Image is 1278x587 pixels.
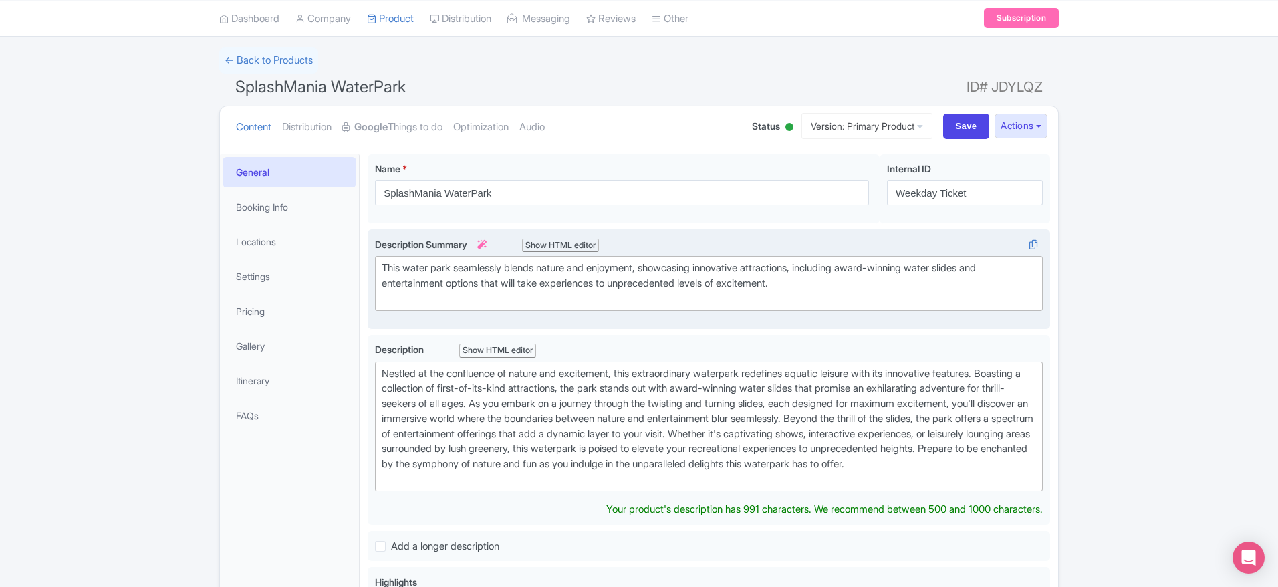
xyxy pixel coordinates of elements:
[606,502,1043,517] div: Your product's description has 991 characters. We recommend between 500 and 1000 characters.
[382,366,1036,487] div: Nestled at the confluence of nature and excitement, this extraordinary waterpark redefines aquati...
[342,106,442,148] a: GoogleThings to do
[219,47,318,74] a: ← Back to Products
[223,366,356,396] a: Itinerary
[223,261,356,291] a: Settings
[282,106,332,148] a: Distribution
[223,192,356,222] a: Booking Info
[752,119,780,133] span: Status
[382,261,1036,306] div: This water park seamlessly blends nature and enjoyment, showcasing innovative attractions, includ...
[519,106,545,148] a: Audio
[943,114,990,139] input: Save
[375,344,426,355] span: Description
[223,296,356,326] a: Pricing
[375,239,489,250] span: Description Summary
[236,106,271,148] a: Content
[223,400,356,431] a: FAQs
[522,239,599,253] div: Show HTML editor
[453,106,509,148] a: Optimization
[223,331,356,361] a: Gallery
[459,344,536,358] div: Show HTML editor
[1233,542,1265,574] div: Open Intercom Messenger
[783,118,796,138] div: Active
[887,163,931,174] span: Internal ID
[375,163,400,174] span: Name
[354,120,388,135] strong: Google
[995,114,1047,138] button: Actions
[967,74,1043,100] span: ID# JDYLQZ
[801,113,932,139] a: Version: Primary Product
[235,77,406,96] span: SplashMania WaterPark
[391,540,499,552] span: Add a longer description
[984,8,1059,28] a: Subscription
[223,227,356,257] a: Locations
[223,157,356,187] a: General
